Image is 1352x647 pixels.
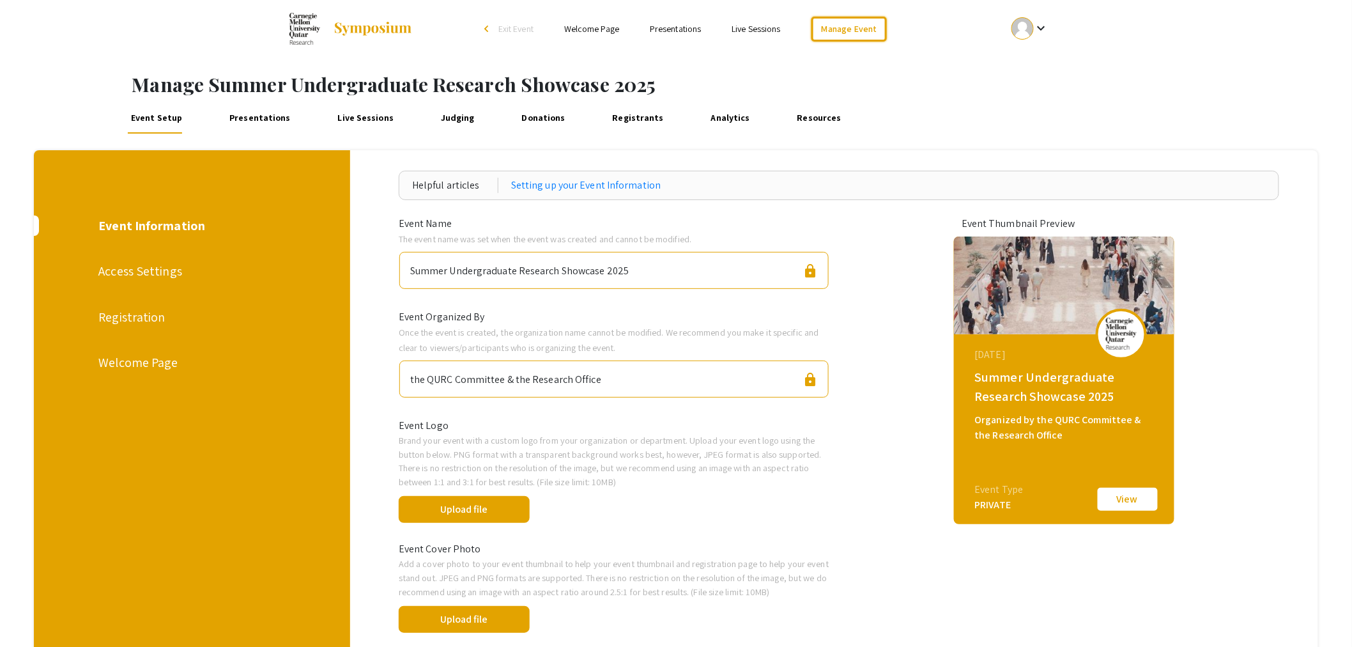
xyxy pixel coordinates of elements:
div: PRIVATE [975,497,1024,513]
span: Exit Event [498,23,534,35]
button: Upload file [399,606,530,633]
div: Event Thumbnail Preview [962,216,1166,231]
img: Symposium by ForagerOne [333,21,413,36]
div: [DATE] [975,347,1156,362]
mat-icon: Expand account dropdown [1034,20,1049,36]
a: Event Setup [128,103,186,134]
img: Summer Undergraduate Research Showcase 2025 [289,13,320,45]
div: Event Type [975,482,1024,497]
img: summer-undergraduate-research-showcase-2025_eventCoverPhoto_d7183b__thumb.jpg [954,237,1174,334]
div: Event Organized By [389,309,839,325]
a: Presentations [650,23,701,35]
div: Event Information [98,216,284,235]
a: Presentations [226,103,294,134]
div: Event Name [389,216,839,231]
a: Judging [438,103,478,134]
a: Analytics [707,103,753,134]
iframe: Chat [10,589,54,637]
div: Access Settings [98,261,284,281]
div: Welcome Page [98,353,284,372]
span: lock [803,263,818,279]
button: View [1096,486,1160,513]
img: summer-undergraduate-research-showcase-2025_eventLogo_367938_.png [1102,318,1141,350]
div: Summer Undergraduate Research Showcase 2025 [975,368,1156,406]
div: Helpful articles [412,178,498,193]
span: done [541,494,572,524]
span: lock [803,372,818,387]
button: Expand account dropdown [998,14,1063,43]
a: Summer Undergraduate Research Showcase 2025 [289,13,413,45]
div: arrow_back_ios [484,25,492,33]
p: Add a cover photo to your event thumbnail to help your event thumbnail and registration page to h... [399,557,829,598]
h1: Manage Summer Undergraduate Research Showcase 2025 [132,73,1352,96]
a: Donations [518,103,568,134]
div: Organized by the QURC Committee & the Research Office [975,412,1156,443]
a: Registrants [609,103,667,134]
a: Resources [794,103,844,134]
a: Live Sessions [334,103,397,134]
div: the QURC Committee & the Research Office [410,366,601,387]
span: The event name was set when the event was created and cannot be modified. [399,233,691,245]
a: Manage Event [811,17,887,42]
p: Brand your event with a custom logo from your organization or department. Upload your event logo ... [399,433,829,488]
div: Summer Undergraduate Research Showcase 2025 [410,258,629,279]
a: Setting up your Event Information [511,178,661,193]
div: Event Logo [389,418,839,433]
a: Live Sessions [732,23,781,35]
span: Once the event is created, the organization name cannot be modified. We recommend you make it spe... [399,326,819,354]
button: Upload file [399,496,530,523]
div: Event Cover Photo [389,542,839,557]
a: Welcome Page [564,23,619,35]
div: Registration [98,308,284,327]
span: done [541,604,572,634]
